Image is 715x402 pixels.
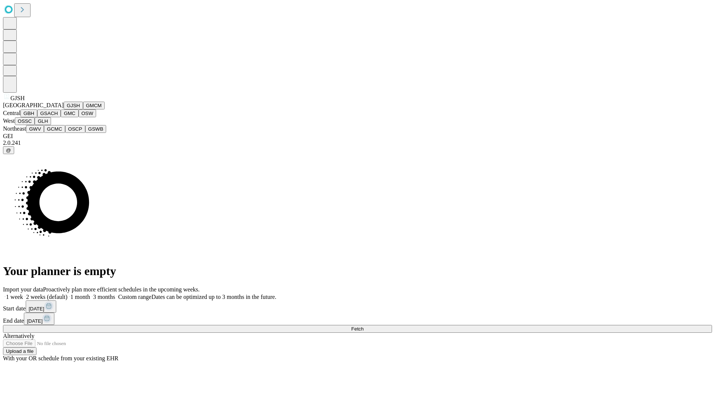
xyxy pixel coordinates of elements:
[29,306,44,312] span: [DATE]
[83,102,105,109] button: GMCM
[15,117,35,125] button: OSSC
[64,102,83,109] button: GJSH
[3,118,15,124] span: West
[24,313,54,325] button: [DATE]
[3,133,712,140] div: GEI
[79,109,96,117] button: OSW
[3,333,34,339] span: Alternatively
[3,286,43,293] span: Import your data
[152,294,276,300] span: Dates can be optimized up to 3 months in the future.
[37,109,61,117] button: GSACH
[70,294,90,300] span: 1 month
[10,95,25,101] span: GJSH
[3,146,14,154] button: @
[26,300,56,313] button: [DATE]
[3,347,36,355] button: Upload a file
[26,294,67,300] span: 2 weeks (default)
[6,294,23,300] span: 1 week
[85,125,107,133] button: GSWB
[26,125,44,133] button: GWV
[351,326,363,332] span: Fetch
[3,102,64,108] span: [GEOGRAPHIC_DATA]
[3,300,712,313] div: Start date
[6,147,11,153] span: @
[20,109,37,117] button: GBH
[3,125,26,132] span: Northeast
[44,125,65,133] button: GCMC
[3,325,712,333] button: Fetch
[43,286,200,293] span: Proactively plan more efficient schedules in the upcoming weeks.
[3,264,712,278] h1: Your planner is empty
[27,318,42,324] span: [DATE]
[3,313,712,325] div: End date
[35,117,51,125] button: GLH
[118,294,151,300] span: Custom range
[65,125,85,133] button: OSCP
[61,109,78,117] button: GMC
[93,294,115,300] span: 3 months
[3,355,118,361] span: With your OR schedule from your existing EHR
[3,110,20,116] span: Central
[3,140,712,146] div: 2.0.241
